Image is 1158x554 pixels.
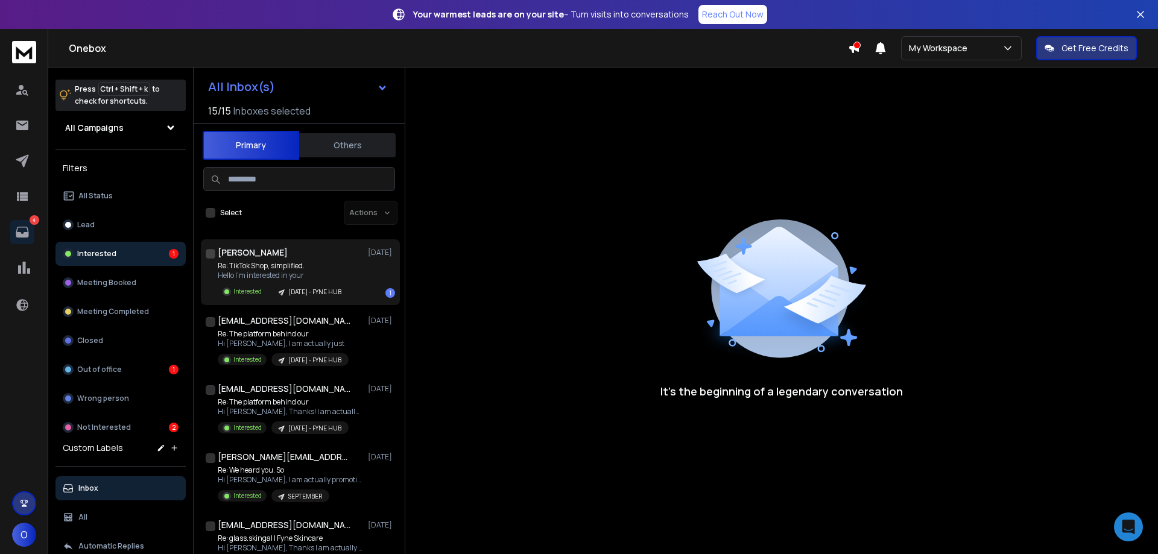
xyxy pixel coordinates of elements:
h1: [EMAIL_ADDRESS][DOMAIN_NAME] [218,315,350,327]
p: [DATE] [368,520,395,530]
button: Lead [55,213,186,237]
p: Hello I’m interested in your [218,271,349,280]
p: Interested [233,355,262,364]
h1: All Inbox(s) [208,81,275,93]
p: Re: The platform behind our [218,397,362,407]
span: Ctrl + Shift + k [98,82,150,96]
h1: [EMAIL_ADDRESS][DOMAIN_NAME] [218,383,350,395]
p: Hi [PERSON_NAME], I am actually just [218,339,349,348]
p: [DATE] [368,316,395,326]
p: [DATE] - FYNE HUB [288,424,341,433]
button: Meeting Booked [55,271,186,295]
p: Interested [233,491,262,500]
p: SEPTEMBER [288,492,322,501]
button: Not Interested2 [55,415,186,439]
p: Not Interested [77,423,131,432]
p: All [78,512,87,522]
p: Inbox [78,483,98,493]
div: Open Intercom Messenger [1114,512,1143,541]
p: [DATE] - FYNE HUB [288,288,341,297]
h1: Onebox [69,41,848,55]
p: [DATE] [368,248,395,257]
p: 4 [30,215,39,225]
p: Interested [233,287,262,296]
button: All Campaigns [55,116,186,140]
p: [DATE] [368,384,395,394]
button: Inbox [55,476,186,500]
span: 15 / 15 [208,104,231,118]
div: 2 [169,423,179,432]
p: Get Free Credits [1061,42,1128,54]
p: Automatic Replies [78,541,144,551]
button: All [55,505,186,529]
p: Meeting Booked [77,278,136,288]
p: Wrong person [77,394,129,403]
p: Interested [233,423,262,432]
button: Meeting Completed [55,300,186,324]
a: Reach Out Now [698,5,767,24]
h1: [PERSON_NAME][EMAIL_ADDRESS][DOMAIN_NAME] [218,451,350,463]
p: Lead [77,220,95,230]
p: Out of office [77,365,122,374]
div: 1 [385,288,395,298]
p: Closed [77,336,103,345]
p: My Workspace [909,42,972,54]
img: logo [12,41,36,63]
button: Others [299,132,396,159]
p: Re: We heard you. So [218,465,362,475]
button: Out of office1 [55,357,186,382]
a: 4 [10,220,34,244]
h3: Inboxes selected [233,104,311,118]
p: [DATE] - FYNE HUB [288,356,341,365]
p: Hi [PERSON_NAME], Thanks! I am actually just [218,407,362,417]
p: Re: glass.skingal | Fyne Skincare [218,534,362,543]
button: O [12,523,36,547]
button: Closed [55,329,186,353]
p: Interested [77,249,116,259]
button: Get Free Credits [1036,36,1137,60]
p: – Turn visits into conversations [413,8,689,20]
p: Press to check for shortcuts. [75,83,160,107]
button: Primary [203,131,299,160]
p: [DATE] [368,452,395,462]
h1: All Campaigns [65,122,124,134]
p: Hi [PERSON_NAME], Thanks I am actually promoting [218,543,362,553]
h3: Filters [55,160,186,177]
h3: Custom Labels [63,442,123,454]
p: Hi [PERSON_NAME], I am actually promoting [218,475,362,485]
h1: [PERSON_NAME] [218,247,288,259]
button: All Inbox(s) [198,75,397,99]
p: It’s the beginning of a legendary conversation [660,383,903,400]
button: All Status [55,184,186,208]
p: All Status [78,191,113,201]
p: Re: TikTok Shop, simplified. [218,261,349,271]
label: Select [220,208,242,218]
div: 1 [169,249,179,259]
button: Interested1 [55,242,186,266]
h1: [EMAIL_ADDRESS][DOMAIN_NAME] [218,519,350,531]
strong: Your warmest leads are on your site [413,8,564,20]
p: Meeting Completed [77,307,149,316]
p: Re: The platform behind our [218,329,349,339]
p: Reach Out Now [702,8,764,20]
button: Wrong person [55,386,186,411]
div: 1 [169,365,179,374]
